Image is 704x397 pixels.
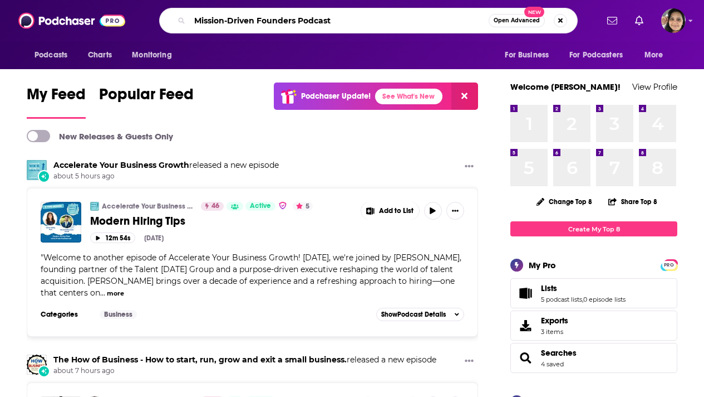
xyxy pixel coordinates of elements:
button: Show More Button [361,202,419,220]
img: Accelerate Your Business Growth [90,202,99,211]
span: Modern Hiring Tips [90,214,185,228]
button: open menu [27,45,82,66]
a: View Profile [632,81,677,92]
span: PRO [662,261,676,269]
img: User Profile [661,8,686,33]
button: ShowPodcast Details [376,308,464,321]
button: Show More Button [460,355,478,369]
span: Exports [541,316,568,326]
h3: released a new episode [53,160,279,171]
button: 12m 54s [90,233,135,243]
input: Search podcasts, credits, & more... [190,12,489,30]
img: Accelerate Your Business Growth [27,160,47,180]
a: Welcome [PERSON_NAME]! [510,81,621,92]
a: 5 podcast lists [541,296,582,303]
a: The How of Business - How to start, run, grow and exit a small business. [53,355,347,365]
a: Show notifications dropdown [603,11,622,30]
button: 5 [293,202,313,211]
button: Show profile menu [661,8,686,33]
a: 46 [201,202,224,211]
span: Lists [510,278,677,308]
span: Open Advanced [494,18,540,23]
img: The How of Business - How to start, run, grow and exit a small business. [27,355,47,375]
span: Active [250,201,271,212]
span: For Business [505,47,549,63]
a: Business [100,310,137,319]
span: 3 items [541,328,568,336]
a: Accelerate Your Business Growth [53,160,189,170]
a: Charts [81,45,119,66]
span: Add to List [379,207,413,215]
p: Podchaser Update! [301,91,371,101]
a: Popular Feed [99,85,194,119]
div: [DATE] [144,234,164,242]
div: Search podcasts, credits, & more... [159,8,578,33]
span: Podcasts [35,47,67,63]
span: Popular Feed [99,85,194,110]
img: Modern Hiring Tips [41,202,81,243]
div: New Episode [38,365,50,377]
button: open menu [124,45,186,66]
a: Searches [514,350,536,366]
span: Welcome to another episode of Accelerate Your Business Growth! [DATE], we're joined by [PERSON_NA... [41,253,461,298]
img: verified Badge [278,201,287,210]
a: See What's New [375,89,442,104]
span: More [644,47,663,63]
a: Show notifications dropdown [631,11,648,30]
span: My Feed [27,85,86,110]
a: Lists [541,283,626,293]
span: about 5 hours ago [53,172,279,181]
a: 0 episode lists [583,296,626,303]
span: " [41,253,461,298]
span: 46 [211,201,219,212]
div: My Pro [529,260,556,270]
button: Show More Button [446,202,464,220]
span: Logged in as shelbyjanner [661,8,686,33]
h3: released a new episode [53,355,436,365]
a: Modern Hiring Tips [90,214,353,228]
a: Active [245,202,275,211]
button: Show More Button [460,160,478,174]
span: For Podcasters [569,47,623,63]
button: open menu [497,45,563,66]
span: Searches [510,343,677,373]
img: Podchaser - Follow, Share and Rate Podcasts [18,10,125,31]
a: 4 saved [541,360,564,368]
a: Lists [514,285,536,301]
a: Create My Top 8 [510,221,677,236]
button: more [107,289,124,298]
span: about 7 hours ago [53,366,436,376]
button: Share Top 8 [608,191,658,212]
button: open menu [562,45,639,66]
button: Open AdvancedNew [489,14,545,27]
span: Show Podcast Details [381,311,446,318]
span: Charts [88,47,112,63]
h3: Categories [41,310,91,319]
span: , [582,296,583,303]
a: New Releases & Guests Only [27,130,173,142]
span: ... [100,288,105,298]
span: Lists [541,283,557,293]
span: Monitoring [132,47,171,63]
a: Accelerate Your Business Growth [102,202,194,211]
a: Searches [541,348,577,358]
div: New Episode [38,170,50,182]
button: open menu [637,45,677,66]
span: New [524,7,544,17]
a: PRO [662,260,676,269]
a: Exports [510,311,677,341]
a: My Feed [27,85,86,119]
span: Exports [514,318,536,333]
button: Change Top 8 [530,195,599,209]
